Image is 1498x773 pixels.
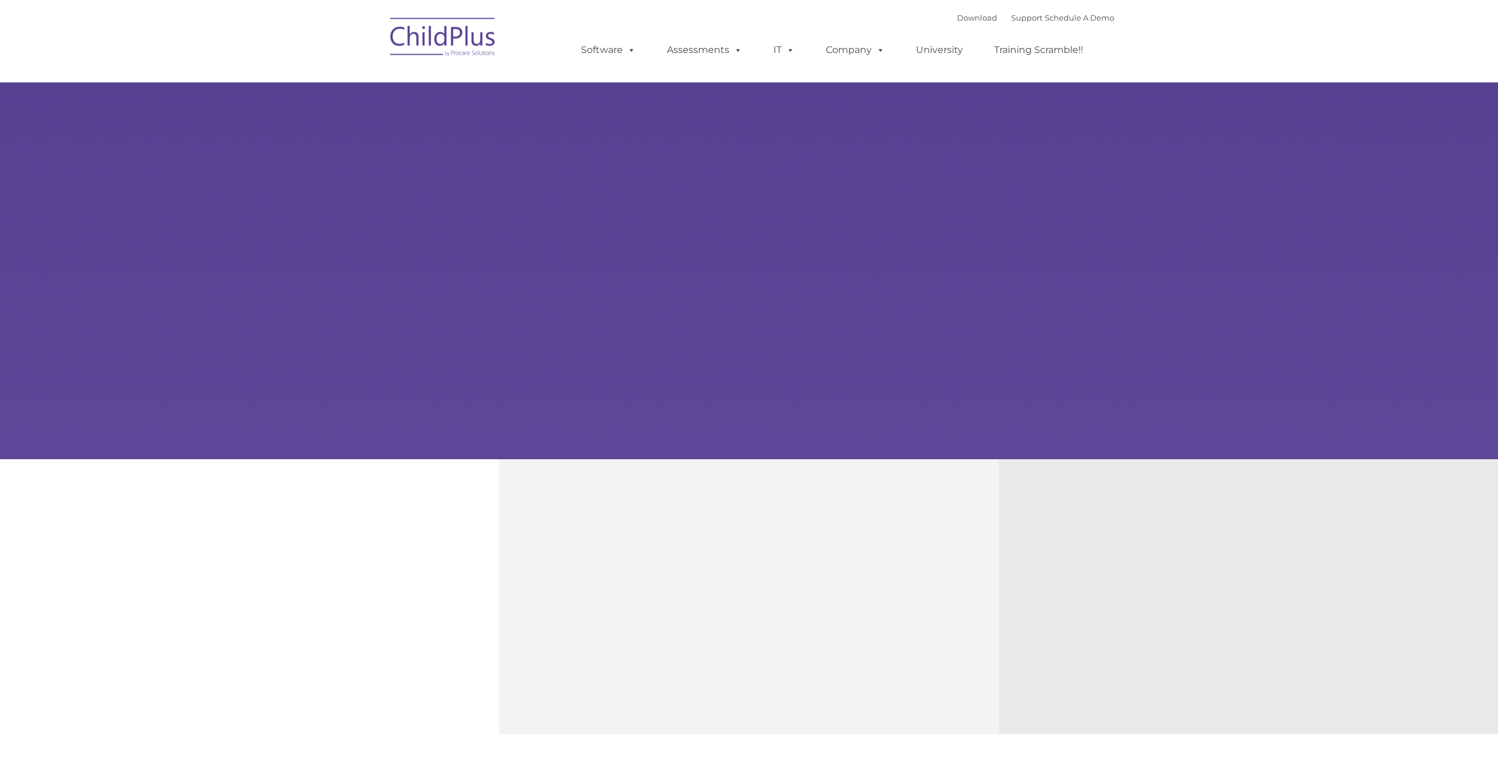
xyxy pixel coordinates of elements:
a: Support [1011,13,1042,22]
a: Software [569,38,647,62]
a: Download [957,13,997,22]
a: Company [814,38,896,62]
font: | [957,13,1114,22]
a: University [904,38,975,62]
a: Schedule A Demo [1045,13,1114,22]
img: ChildPlus by Procare Solutions [384,9,502,68]
a: IT [762,38,806,62]
a: Training Scramble!! [982,38,1095,62]
a: Assessments [655,38,754,62]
